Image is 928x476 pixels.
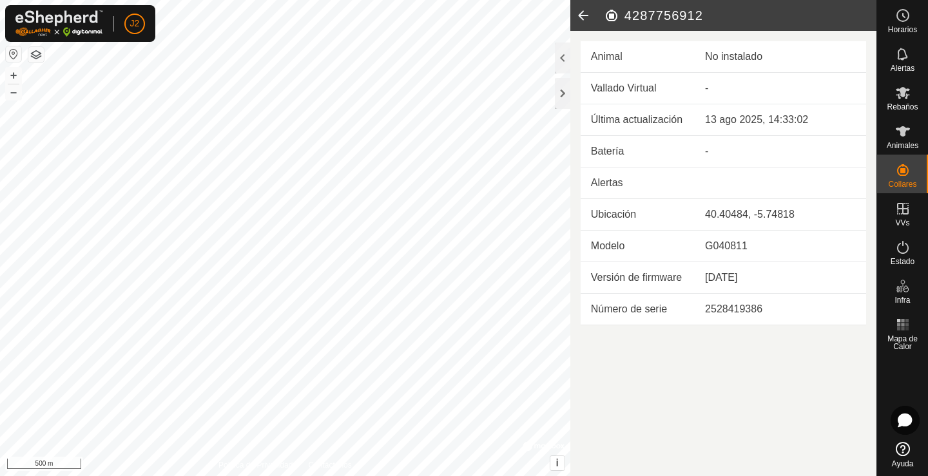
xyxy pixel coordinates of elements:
[705,144,856,159] div: -
[705,207,856,222] div: 40.40484, -5.74818
[705,270,856,285] div: [DATE]
[705,82,708,93] app-display-virtual-paddock-transition: -
[887,142,918,149] span: Animales
[888,180,916,188] span: Collares
[581,104,695,136] td: Última actualización
[6,84,21,100] button: –
[891,64,914,72] span: Alertas
[880,335,925,350] span: Mapa de Calor
[15,10,103,37] img: Logo Gallagher
[581,199,695,231] td: Ubicación
[895,219,909,227] span: VVs
[556,457,559,468] span: i
[28,47,44,62] button: Capas del Mapa
[581,73,695,104] td: Vallado Virtual
[604,8,876,23] h2: 4287756912
[581,231,695,262] td: Modelo
[6,46,21,62] button: Restablecer Mapa
[877,437,928,473] a: Ayuda
[581,136,695,167] td: Batería
[888,26,917,33] span: Horarios
[581,294,695,325] td: Número de serie
[581,41,695,73] td: Animal
[892,460,914,468] span: Ayuda
[130,17,140,30] span: J2
[894,296,910,304] span: Infra
[581,167,695,199] td: Alertas
[581,262,695,294] td: Versión de firmware
[887,103,918,111] span: Rebaños
[705,49,856,64] div: No instalado
[705,112,856,128] div: 13 ago 2025, 14:33:02
[705,301,856,317] div: 2528419386
[891,258,914,265] span: Estado
[550,456,565,470] button: i
[705,238,856,254] div: G040811
[308,459,351,471] a: Contáctenos
[6,68,21,83] button: +
[218,459,293,471] a: Política de Privacidad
